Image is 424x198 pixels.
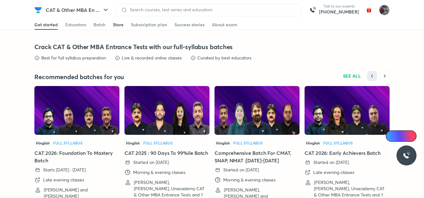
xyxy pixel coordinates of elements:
[43,177,84,183] p: Late evening classes
[305,149,390,157] h5: CAT 2026: Early Achievers Batch
[34,43,390,51] h4: Crack CAT & Other MBA Entrance Tests with our full-syllabus batches
[306,4,319,16] img: call-us
[212,22,237,28] div: About exam
[113,20,124,30] a: Store
[36,140,50,145] span: Hinglish
[223,167,259,173] p: Started on [DATE]
[34,22,58,28] div: Get started
[216,140,230,145] span: Hinglish
[212,20,237,30] a: About exam
[233,140,263,145] span: Full Syllabus
[133,159,169,165] p: Started on [DATE]
[127,7,296,12] input: Search courses, test series and educators
[131,22,167,28] div: Subscription plan
[34,73,212,81] h4: Recommended batches for you
[41,55,106,61] p: Best for full syllabus preparation
[403,152,410,159] img: ttu
[364,5,374,15] img: avatar
[93,20,105,30] a: Batch
[34,6,42,14] img: Company Logo
[306,140,320,145] span: Hinglish
[43,167,86,173] p: Starts [DATE] · [DATE]
[124,149,209,157] h5: CAT 2025 : 90 Days To 99%ile Batch
[34,86,119,135] img: Thumbnail
[305,86,390,135] img: Thumbnail
[339,71,365,81] button: SEE ALL
[131,20,167,30] a: Subscription plan
[122,55,182,61] p: Live & recorded online classes
[379,5,390,15] img: Prashant saluja
[124,86,209,135] img: Thumbnail
[65,20,86,30] a: Educators
[197,55,251,61] p: Curated by best educators
[390,134,395,139] img: Icon
[113,22,124,28] div: Store
[34,20,58,30] a: Get started
[143,140,173,145] span: Full Syllabus
[323,140,353,145] span: Full Syllabus
[42,4,113,16] button: CAT & Other MBA En ...
[34,149,119,164] h5: CAT 2026: Foundation To Mastery Batch
[126,140,140,145] span: Hinglish
[65,22,86,28] div: Educators
[93,22,105,28] div: Batch
[319,9,359,15] a: [PHONE_NUMBER]
[174,22,204,28] div: Success stories
[313,169,354,175] p: Late evening classes
[133,169,185,175] p: Morning & evening classes
[53,140,83,145] span: Full Syllabus
[215,86,300,135] img: Thumbnail
[396,134,413,139] span: Ai Doubts
[215,149,300,164] h5: Comprehensive Batch For CMAT, SNAP, NMAT :[DATE]-[DATE]
[319,4,359,9] p: Talk to our experts
[343,74,361,78] span: SEE ALL
[313,159,349,165] p: Started on [DATE]
[223,177,275,183] p: Morning & evening classes
[174,20,204,30] a: Success stories
[386,130,416,142] a: Ai Doubts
